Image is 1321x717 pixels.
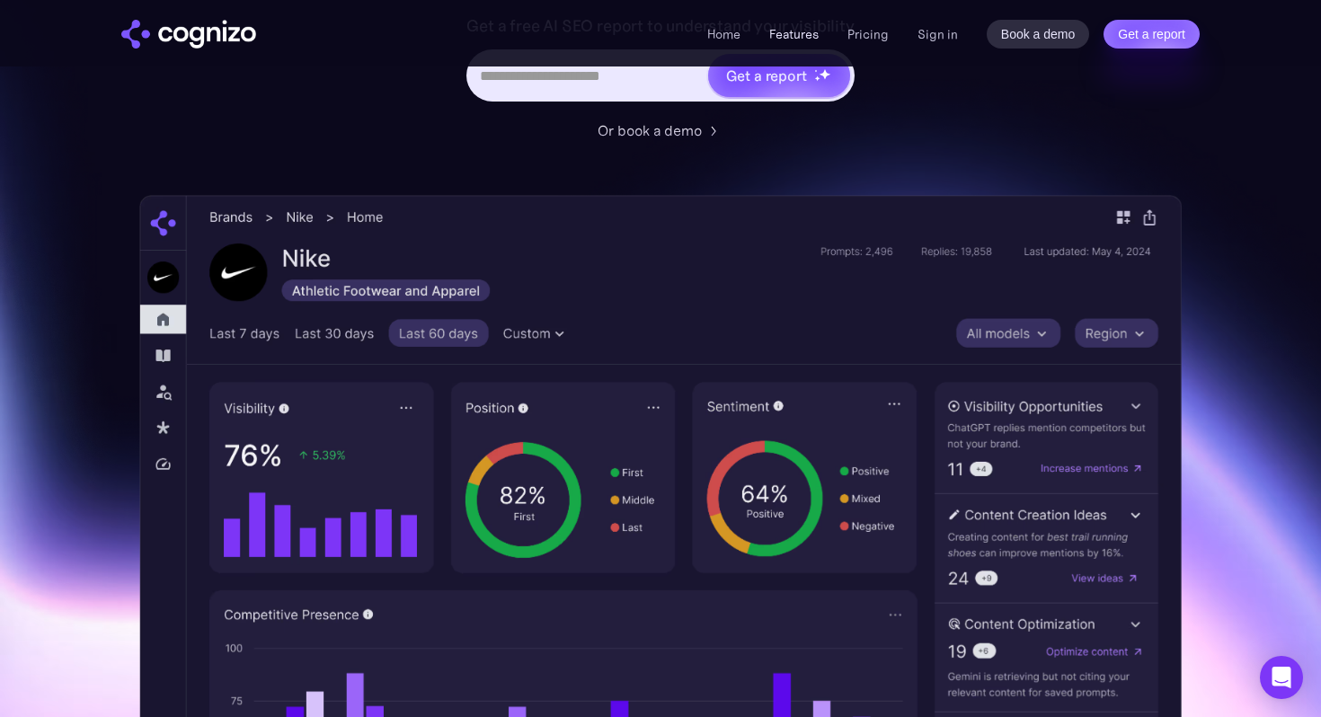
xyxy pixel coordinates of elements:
[706,52,852,99] a: Get a reportstarstarstar
[918,23,958,45] a: Sign in
[726,65,807,86] div: Get a report
[598,119,702,141] div: Or book a demo
[987,20,1090,49] a: Book a demo
[814,69,817,72] img: star
[769,26,819,42] a: Features
[819,68,830,80] img: star
[121,20,256,49] a: home
[814,75,820,82] img: star
[707,26,740,42] a: Home
[1104,20,1200,49] a: Get a report
[847,26,889,42] a: Pricing
[121,20,256,49] img: cognizo logo
[598,119,723,141] a: Or book a demo
[1260,656,1303,699] div: Open Intercom Messenger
